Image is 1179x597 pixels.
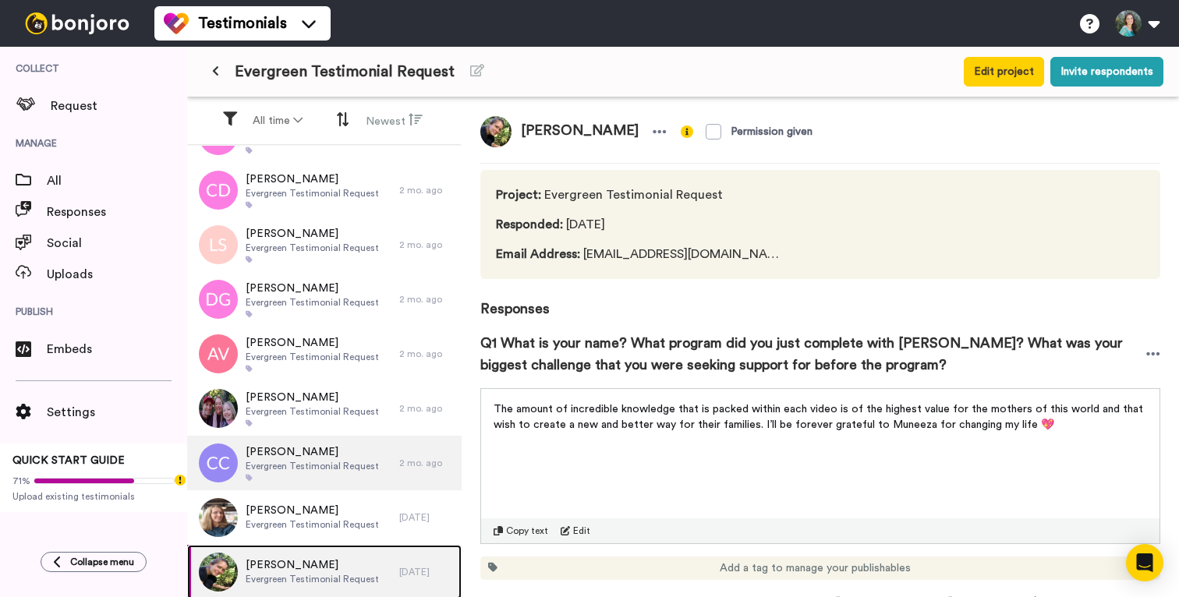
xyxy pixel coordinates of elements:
span: Email Address : [496,248,580,260]
span: [PERSON_NAME] [246,281,379,296]
div: [DATE] [399,566,454,578]
span: Edit [573,525,590,537]
span: Evergreen Testimonial Request [246,187,379,200]
span: Evergreen Testimonial Request [496,185,782,204]
span: Evergreen Testimonial Request [235,61,455,83]
div: Open Intercom Messenger [1126,544,1163,581]
button: Collapse menu [41,552,147,572]
span: [PERSON_NAME] [246,226,379,242]
span: Evergreen Testimonial Request [246,460,379,472]
img: cd.png [199,171,238,210]
span: [PERSON_NAME] [246,335,379,351]
img: dg.png [199,280,238,319]
div: 2 mo. ago [399,457,454,469]
span: [PERSON_NAME] [246,557,379,573]
span: Responses [47,203,187,221]
img: cc.png [199,443,238,482]
span: Evergreen Testimonial Request [246,518,379,531]
span: [PERSON_NAME] [246,390,379,405]
span: [PERSON_NAME] [246,444,379,460]
span: Evergreen Testimonial Request [246,242,379,254]
div: 2 mo. ago [399,348,454,360]
a: [PERSON_NAME]Evergreen Testimonial Request2 mo. ago [187,163,462,217]
span: QUICK START GUIDE [12,455,125,466]
span: Settings [47,403,187,422]
div: 2 mo. ago [399,184,454,196]
img: bab71337-8f2a-4a28-8da7-0954d94fe1b4.jpeg [480,116,512,147]
span: Embeds [47,340,187,359]
div: Permission given [731,124,813,140]
span: Evergreen Testimonial Request [246,351,379,363]
span: Q1 What is your name? What program did you just complete with [PERSON_NAME]? What was your bigges... [480,332,1146,376]
div: 2 mo. ago [399,293,454,306]
div: 2 mo. ago [399,238,454,251]
span: [DATE] [496,215,782,234]
img: ls.png [199,225,238,264]
img: bab71337-8f2a-4a28-8da7-0954d94fe1b4.jpeg [199,553,238,592]
button: Newest [356,106,432,136]
span: Social [47,234,187,253]
a: [PERSON_NAME]Evergreen Testimonial Request2 mo. ago [187,436,462,490]
span: [PERSON_NAME] [246,171,379,187]
div: Tooltip anchor [173,473,187,487]
a: [PERSON_NAME]Evergreen Testimonial Request2 mo. ago [187,217,462,272]
span: Testimonials [198,12,287,34]
span: The amount of incredible knowledge that is packed within each video is of the highest value for t... [494,404,1146,430]
span: Evergreen Testimonial Request [246,573,379,585]
span: [PERSON_NAME] [246,503,379,518]
img: info-yellow.svg [681,125,693,138]
a: [PERSON_NAME]Evergreen Testimonial Request2 mo. ago [187,327,462,381]
a: [PERSON_NAME]Evergreen Testimonial Request[DATE] [187,490,462,545]
span: Copy text [506,525,548,537]
span: Upload existing testimonials [12,490,175,503]
button: Invite respondents [1050,57,1163,87]
span: Request [51,97,187,115]
span: Responses [480,279,1160,320]
span: Collapse menu [70,556,134,568]
img: av.png [199,334,238,373]
span: [PERSON_NAME] [512,116,648,147]
img: bj-logo-header-white.svg [19,12,136,34]
img: tm-color.svg [164,11,189,36]
span: 71% [12,475,30,487]
span: All [47,171,187,190]
div: 2 mo. ago [399,402,454,415]
span: Uploads [47,265,187,284]
button: All time [243,107,312,135]
img: 157b3bb6-cfb6-4dcc-ac69-7a5598d491b7.jpeg [199,498,238,537]
div: [DATE] [399,511,454,524]
span: [EMAIL_ADDRESS][DOMAIN_NAME] [496,245,782,263]
img: 70c17abb-96cf-4b56-90b2-78984f2472bc.jpeg [199,389,238,428]
a: [PERSON_NAME]Evergreen Testimonial Request2 mo. ago [187,272,462,327]
span: Responded : [496,218,563,231]
span: Evergreen Testimonial Request [246,405,379,418]
span: Project : [496,189,541,201]
span: Evergreen Testimonial Request [246,296,379,309]
a: [PERSON_NAME]Evergreen Testimonial Request2 mo. ago [187,381,462,436]
span: Add a tag to manage your publishables [720,560,911,576]
button: Edit project [964,57,1044,87]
